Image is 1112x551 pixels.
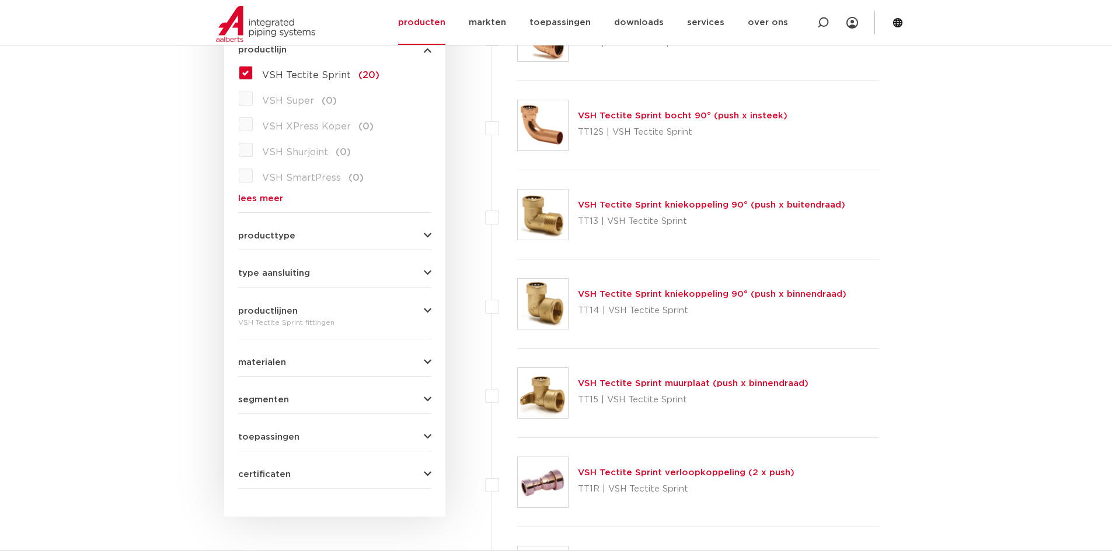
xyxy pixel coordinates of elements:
[578,201,845,209] a: VSH Tectite Sprint kniekoppeling 90° (push x buitendraad)
[262,122,351,131] span: VSH XPress Koper
[518,279,568,329] img: Thumbnail for VSH Tectite Sprint kniekoppeling 90° (push x binnendraad)
[578,212,845,231] p: TT13 | VSH Tectite Sprint
[238,307,431,315] button: productlijnen
[578,301,846,320] p: TT14 | VSH Tectite Sprint
[578,123,787,142] p: TT12S | VSH Tectite Sprint
[518,100,568,150] img: Thumbnail for VSH Tectite Sprint bocht 90° (push x insteek)
[238,395,431,404] button: segmenten
[238,45,287,54] span: productlijn
[262,148,328,157] span: VSH Shurjoint
[348,173,364,183] span: (0)
[238,307,298,315] span: productlijnen
[358,122,374,131] span: (0)
[238,231,431,240] button: producttype
[238,433,431,441] button: toepassingen
[518,189,568,240] img: Thumbnail for VSH Tectite Sprint kniekoppeling 90° (push x buitendraad)
[578,468,794,477] a: VSH Tectite Sprint verloopkoppeling (2 x push)
[518,457,568,507] img: Thumbnail for VSH Tectite Sprint verloopkoppeling (2 x push)
[578,111,787,120] a: VSH Tectite Sprint bocht 90° (push x insteek)
[322,96,337,106] span: (0)
[238,45,431,54] button: productlijn
[336,148,351,157] span: (0)
[238,470,431,479] button: certificaten
[358,71,379,80] span: (20)
[238,395,289,404] span: segmenten
[238,315,431,329] div: VSH Tectite Sprint fittingen
[578,290,846,299] a: VSH Tectite Sprint kniekoppeling 90° (push x binnendraad)
[238,269,431,278] button: type aansluiting
[518,368,568,418] img: Thumbnail for VSH Tectite Sprint muurplaat (push x binnendraad)
[578,391,808,409] p: TT15 | VSH Tectite Sprint
[238,194,431,203] a: lees meer
[238,269,310,278] span: type aansluiting
[578,379,808,388] a: VSH Tectite Sprint muurplaat (push x binnendraad)
[238,470,291,479] span: certificaten
[238,433,299,441] span: toepassingen
[262,96,314,106] span: VSH Super
[262,173,341,183] span: VSH SmartPress
[578,480,794,499] p: TT1R | VSH Tectite Sprint
[238,358,286,367] span: materialen
[238,358,431,367] button: materialen
[262,71,351,80] span: VSH Tectite Sprint
[238,231,295,240] span: producttype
